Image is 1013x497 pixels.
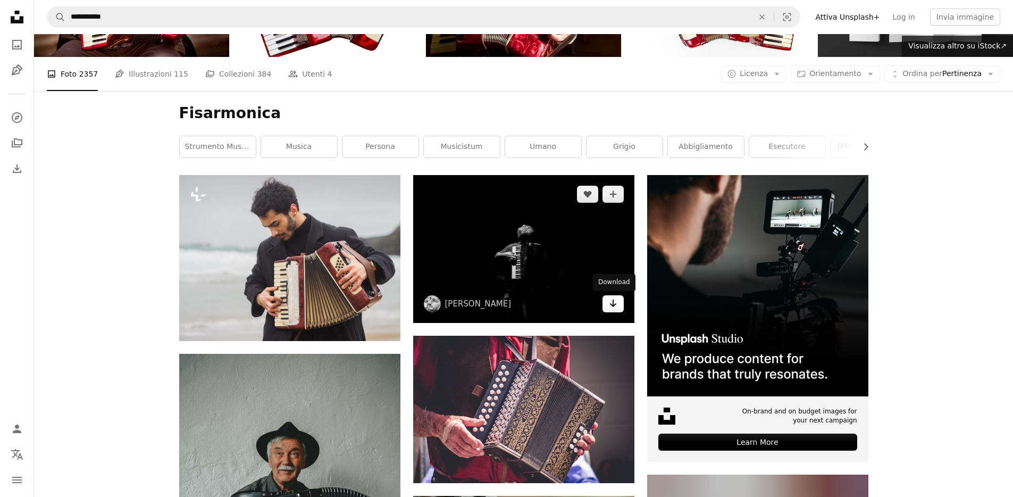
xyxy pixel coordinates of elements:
div: Learn More [658,434,857,451]
a: On-brand and on budget images for your next campaignLearn More [647,175,868,462]
button: Ordina perPertinenza [884,65,1000,82]
span: Orientamento [809,69,861,78]
a: persona che suona uno strumento musicale [413,244,634,254]
a: musica [261,136,337,158]
a: Illustrazioni [6,60,28,81]
a: Collezioni [6,132,28,154]
span: Ordina per [903,69,942,78]
form: Trova visual in tutto il sito [47,6,800,28]
img: persona che suona uno strumento musicale [413,175,634,323]
a: persona [342,136,418,158]
button: scorri la lista a destra [856,136,868,158]
span: Pertinenza [903,69,982,79]
a: abbigliamento [668,136,744,158]
a: Visualizza altro su iStock↗ [902,36,1013,57]
a: Log in [886,9,922,26]
button: Ricerca visiva [774,7,800,27]
a: Home — Unsplash [6,6,28,30]
span: 4 [328,68,332,80]
img: file-1631678316303-ed18b8b5cb9cimage [658,408,675,425]
img: Vai al profilo di Simone Impei [424,295,441,312]
a: [PERSON_NAME] [831,136,907,158]
a: Illustrazioni 115 [115,57,188,91]
a: persona che porta la fisarmonica [413,404,634,414]
span: 115 [174,68,188,80]
a: Attiva Unsplash+ [809,9,886,26]
span: Licenza [740,69,768,78]
button: Menu [6,469,28,491]
a: [PERSON_NAME] [445,299,512,309]
div: Download [593,274,635,291]
button: Mi piace [577,186,598,203]
button: Orientamento [791,65,880,82]
a: Un uomo che suona una fisarmonica sulla spiaggia [179,253,400,263]
a: musicistum [424,136,500,158]
img: persona che porta la fisarmonica [413,336,634,483]
h1: Fisarmonica [179,104,868,123]
a: Esplora [6,107,28,128]
a: Collezioni 384 [205,57,272,91]
img: file-1715652217532-464736461acbimage [647,175,868,396]
a: Accedi / Registrati [6,418,28,440]
button: Licenza [721,65,786,82]
a: Download [602,295,624,312]
span: Visualizza altro su iStock ↗ [908,42,1007,50]
a: Utenti 4 [288,57,332,91]
span: On-brand and on budget images for your next campaign [735,407,857,425]
img: Un uomo che suona una fisarmonica sulla spiaggia [179,175,400,341]
span: 384 [257,68,272,80]
a: grigio [587,136,663,158]
a: Umano [505,136,581,158]
button: Aggiungi alla Collezione [602,186,624,203]
button: Cerca su Unsplash [47,7,65,27]
button: Elimina [750,7,774,27]
button: Lingua [6,444,28,465]
button: Invia immagine [930,9,1000,26]
a: esecutore [749,136,825,158]
a: Foto [6,34,28,55]
a: Cronologia download [6,158,28,179]
a: strumento musicale [180,136,256,158]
